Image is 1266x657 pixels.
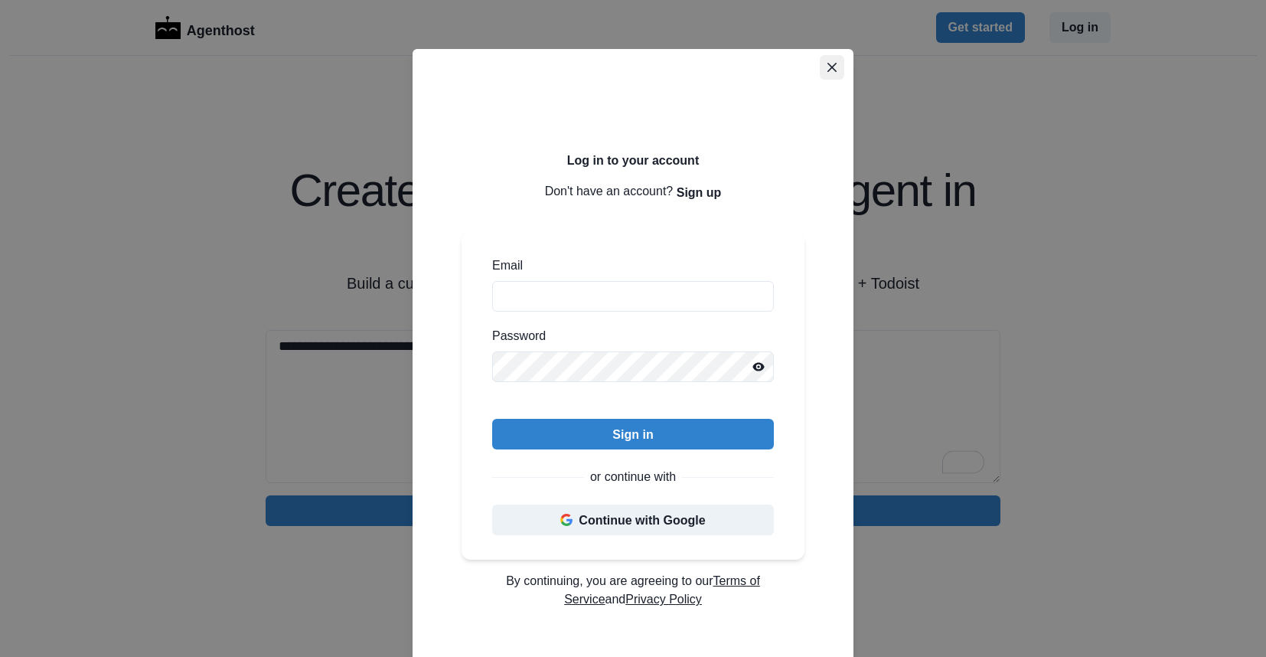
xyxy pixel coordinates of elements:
[625,593,702,606] a: Privacy Policy
[564,574,760,606] a: Terms of Service
[462,153,804,168] h2: Log in to your account
[492,327,765,345] label: Password
[462,572,804,609] p: By continuing, you are agreeing to our and
[492,419,774,449] button: Sign in
[820,55,844,80] button: Close
[492,257,765,275] label: Email
[677,177,722,208] button: Sign up
[743,351,774,382] button: Reveal password
[590,468,676,486] p: or continue with
[492,505,774,535] button: Continue with Google
[462,177,804,208] p: Don't have an account?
